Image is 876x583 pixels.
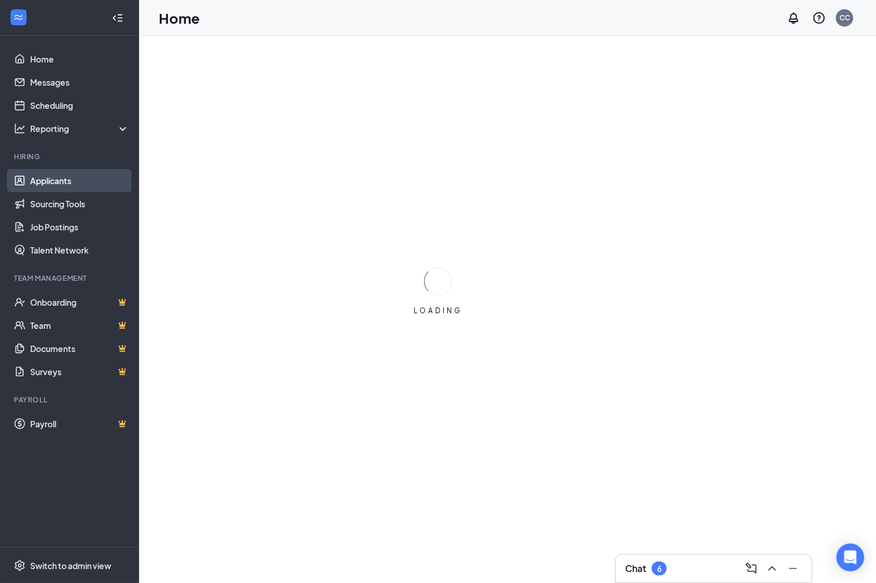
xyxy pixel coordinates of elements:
[30,239,129,262] a: Talent Network
[744,562,758,575] svg: ComposeMessage
[784,559,802,578] button: Minimize
[30,291,129,314] a: OnboardingCrown
[14,273,127,283] div: Team Management
[837,544,864,571] div: Open Intercom Messenger
[112,12,123,24] svg: Collapse
[30,314,129,337] a: TeamCrown
[763,559,782,578] button: ChevronUp
[657,564,662,574] div: 6
[742,559,761,578] button: ComposeMessage
[14,395,127,405] div: Payroll
[30,169,129,192] a: Applicants
[30,215,129,239] a: Job Postings
[14,152,127,162] div: Hiring
[840,13,850,23] div: CC
[30,71,129,94] a: Messages
[765,562,779,575] svg: ChevronUp
[30,560,111,571] div: Switch to admin view
[787,11,801,25] svg: Notifications
[30,123,130,134] div: Reporting
[14,560,25,571] svg: Settings
[625,562,646,575] h3: Chat
[786,562,800,575] svg: Minimize
[30,337,129,360] a: DocumentsCrown
[30,192,129,215] a: Sourcing Tools
[13,12,24,23] svg: WorkstreamLogo
[409,306,467,316] div: LOADING
[30,47,129,71] a: Home
[159,8,200,28] h1: Home
[14,123,25,134] svg: Analysis
[812,11,826,25] svg: QuestionInfo
[30,94,129,117] a: Scheduling
[30,360,129,383] a: SurveysCrown
[30,412,129,435] a: PayrollCrown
